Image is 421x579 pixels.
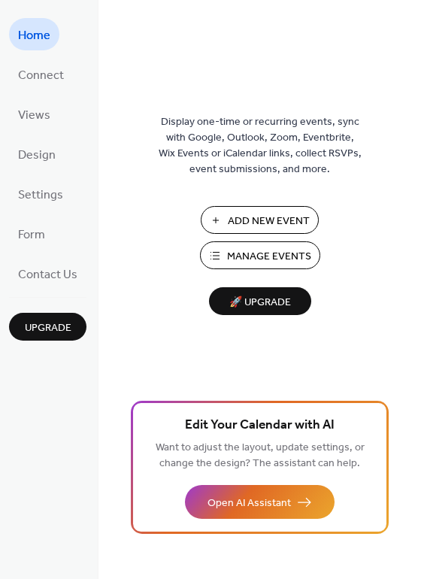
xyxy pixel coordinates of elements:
[18,223,45,247] span: Form
[159,114,362,177] span: Display one-time or recurring events, sync with Google, Outlook, Zoom, Eventbrite, Wix Events or ...
[200,241,320,269] button: Manage Events
[18,24,50,47] span: Home
[9,58,73,90] a: Connect
[18,263,77,286] span: Contact Us
[9,98,59,130] a: Views
[218,293,302,313] span: 🚀 Upgrade
[9,257,86,289] a: Contact Us
[25,320,71,336] span: Upgrade
[9,217,54,250] a: Form
[9,138,65,170] a: Design
[227,249,311,265] span: Manage Events
[207,496,291,511] span: Open AI Assistant
[201,206,319,234] button: Add New Event
[18,144,56,167] span: Design
[18,183,63,207] span: Settings
[185,415,335,436] span: Edit Your Calendar with AI
[9,177,72,210] a: Settings
[9,313,86,341] button: Upgrade
[209,287,311,315] button: 🚀 Upgrade
[9,18,59,50] a: Home
[228,214,310,229] span: Add New Event
[18,64,64,87] span: Connect
[156,438,365,474] span: Want to adjust the layout, update settings, or change the design? The assistant can help.
[185,485,335,519] button: Open AI Assistant
[18,104,50,127] span: Views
